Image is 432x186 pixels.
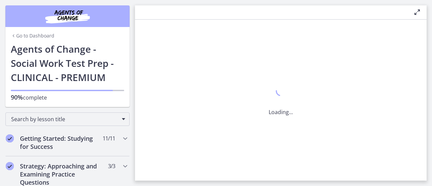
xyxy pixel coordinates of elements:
span: Search by lesson title [11,115,118,123]
p: complete [11,93,124,102]
div: Search by lesson title [5,112,130,126]
div: 1 [269,84,293,100]
h2: Getting Started: Studying for Success [20,134,102,151]
img: Agents of Change [27,8,108,24]
span: 3 / 3 [108,162,115,170]
p: Loading... [269,108,293,116]
i: Completed [6,134,14,142]
a: Go to Dashboard [11,32,54,39]
i: Completed [6,162,14,170]
h1: Agents of Change - Social Work Test Prep - CLINICAL - PREMIUM [11,42,124,84]
span: 90% [11,93,23,101]
span: 11 / 11 [103,134,115,142]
